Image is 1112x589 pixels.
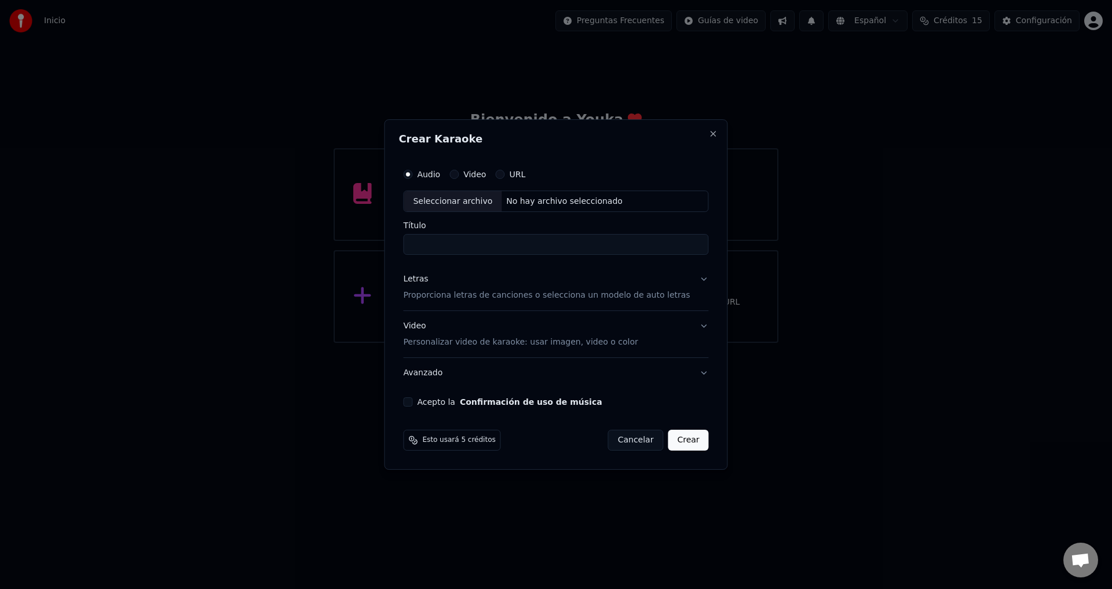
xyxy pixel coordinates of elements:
div: Seleccionar archivo [404,191,502,212]
div: Letras [403,274,428,286]
label: Título [403,222,708,230]
div: Video [403,321,638,349]
p: Personalizar video de karaoke: usar imagen, video o color [403,336,638,348]
span: Esto usará 5 créditos [422,436,495,445]
button: LetrasProporciona letras de canciones o selecciona un modelo de auto letras [403,265,708,311]
button: VideoPersonalizar video de karaoke: usar imagen, video o color [403,312,708,358]
button: Avanzado [403,358,708,388]
label: Audio [417,170,440,178]
button: Acepto la [460,398,602,406]
label: URL [509,170,525,178]
p: Proporciona letras de canciones o selecciona un modelo de auto letras [403,290,690,302]
div: No hay archivo seleccionado [502,196,627,207]
h2: Crear Karaoke [398,134,713,144]
label: Acepto la [417,398,602,406]
button: Cancelar [608,430,664,451]
label: Video [463,170,486,178]
button: Crear [668,430,708,451]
